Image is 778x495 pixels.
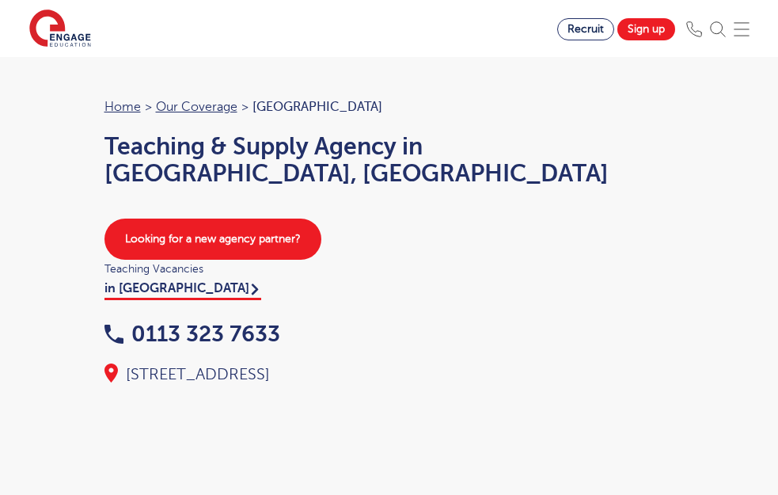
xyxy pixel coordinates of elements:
[557,18,614,40] a: Recruit
[104,364,674,386] div: [STREET_ADDRESS]
[104,100,141,114] a: Home
[734,21,750,37] img: Mobile Menu
[156,100,237,114] a: Our coverage
[252,100,382,114] span: [GEOGRAPHIC_DATA]
[104,322,280,346] a: 0113 323 7633
[104,133,674,187] h1: Teaching & Supply Agency in [GEOGRAPHIC_DATA], [GEOGRAPHIC_DATA]
[104,219,321,260] a: Looking for a new agency partner?
[241,100,249,114] span: >
[686,21,702,37] img: Phone
[145,100,152,114] span: >
[29,10,91,49] img: Engage Education
[104,281,261,300] a: in [GEOGRAPHIC_DATA]
[567,23,604,35] span: Recruit
[710,21,726,37] img: Search
[617,18,675,40] a: Sign up
[104,260,674,278] span: Teaching Vacancies
[104,97,674,117] nav: breadcrumb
